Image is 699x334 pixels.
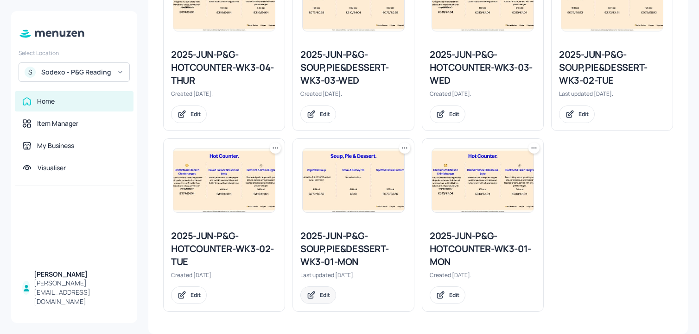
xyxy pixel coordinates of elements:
div: Edit [578,110,589,118]
div: 2025-JUN-P&G-SOUP,PIE&DESSERT-WK3-02-TUE [559,48,665,87]
div: Select Location [19,49,130,57]
div: Created [DATE]. [171,90,277,98]
div: S [25,67,36,78]
div: Edit [320,291,330,299]
div: [PERSON_NAME] [34,270,126,279]
div: Created [DATE]. [430,271,536,279]
div: 2025-JUN-P&G-HOTCOUNTER-WK3-02-TUE [171,229,277,268]
div: Edit [449,110,459,118]
div: 2025-JUN-P&G-HOTCOUNTER-WK3-03-WED [430,48,536,87]
div: Edit [320,110,330,118]
img: 2025-06-30-1751279349393zkyo00gajlp.jpeg [303,148,404,212]
div: Edit [191,291,201,299]
div: Home [37,97,55,106]
div: Visualiser [38,163,66,173]
div: Edit [449,291,459,299]
div: Last updated [DATE]. [559,90,665,98]
div: My Business [37,141,74,150]
div: Sodexo - P&G Reading [41,68,111,77]
div: [PERSON_NAME][EMAIL_ADDRESS][DOMAIN_NAME] [34,278,126,306]
img: 2025-05-19-1747663521196fi62lr3cnl.jpeg [432,148,534,212]
div: 2025-JUN-P&G-SOUP,PIE&DESSERT-WK3-03-WED [300,48,407,87]
div: 2025-JUN-P&G-HOTCOUNTER-WK3-01-MON [430,229,536,268]
div: 2025-JUN-P&G-HOTCOUNTER-WK3-04-THUR [171,48,277,87]
div: Item Manager [37,119,78,128]
div: Created [DATE]. [300,90,407,98]
div: Created [DATE]. [171,271,277,279]
div: Edit [191,110,201,118]
div: Created [DATE]. [430,90,536,98]
div: Last updated [DATE]. [300,271,407,279]
div: 2025-JUN-P&G-SOUP,PIE&DESSERT-WK3-01-MON [300,229,407,268]
img: 2025-05-19-1747663521196fi62lr3cnl.jpeg [173,148,275,212]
